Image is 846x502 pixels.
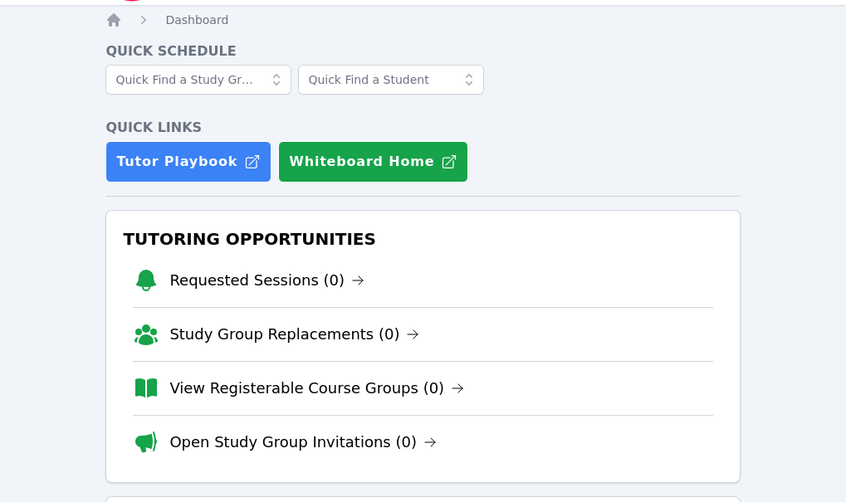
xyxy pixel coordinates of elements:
[298,65,484,95] input: Quick Find a Student
[169,269,364,292] a: Requested Sessions (0)
[278,141,468,183] button: Whiteboard Home
[105,141,271,183] a: Tutor Playbook
[105,118,740,138] h4: Quick Links
[165,13,228,27] span: Dashboard
[169,431,437,454] a: Open Study Group Invitations (0)
[105,41,740,61] h4: Quick Schedule
[169,377,464,400] a: View Registerable Course Groups (0)
[165,12,228,28] a: Dashboard
[105,12,740,28] nav: Breadcrumb
[105,65,291,95] input: Quick Find a Study Group
[169,323,419,346] a: Study Group Replacements (0)
[120,224,726,254] h3: Tutoring Opportunities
